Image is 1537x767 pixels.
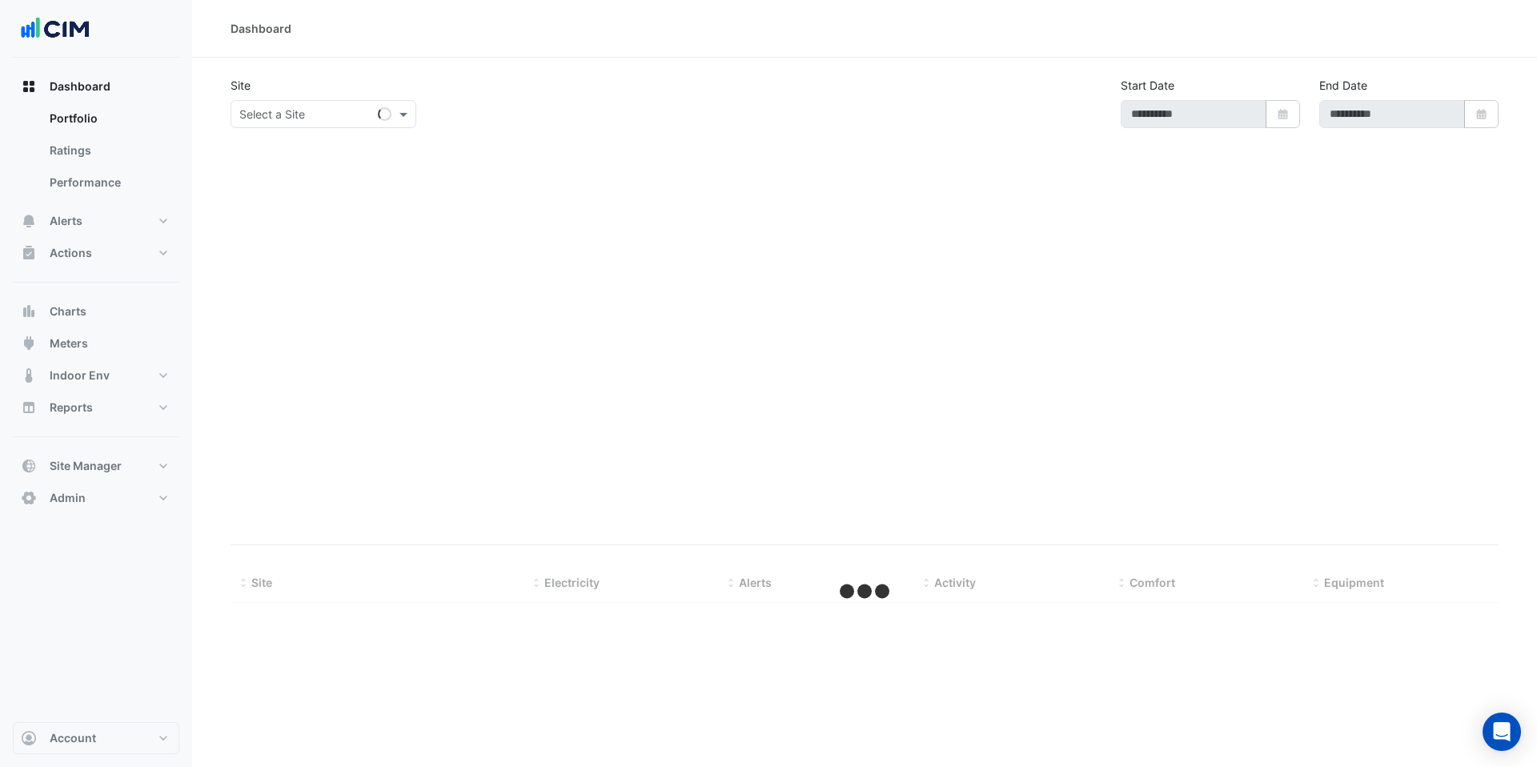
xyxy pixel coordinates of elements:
[13,327,179,359] button: Meters
[21,490,37,506] app-icon: Admin
[50,303,86,319] span: Charts
[50,335,88,351] span: Meters
[21,245,37,261] app-icon: Actions
[13,359,179,392] button: Indoor Env
[1130,576,1175,589] span: Comfort
[1483,713,1521,751] div: Open Intercom Messenger
[934,576,976,589] span: Activity
[231,77,251,94] label: Site
[19,13,91,45] img: Company Logo
[13,102,179,205] div: Dashboard
[50,458,122,474] span: Site Manager
[13,70,179,102] button: Dashboard
[13,205,179,237] button: Alerts
[37,135,179,167] a: Ratings
[13,450,179,482] button: Site Manager
[50,213,82,229] span: Alerts
[21,303,37,319] app-icon: Charts
[50,245,92,261] span: Actions
[50,78,110,94] span: Dashboard
[37,102,179,135] a: Portfolio
[13,722,179,754] button: Account
[251,576,272,589] span: Site
[50,367,110,383] span: Indoor Env
[13,237,179,269] button: Actions
[21,458,37,474] app-icon: Site Manager
[1324,576,1384,589] span: Equipment
[231,20,291,37] div: Dashboard
[50,730,96,746] span: Account
[13,392,179,424] button: Reports
[37,167,179,199] a: Performance
[21,78,37,94] app-icon: Dashboard
[50,490,86,506] span: Admin
[1319,77,1367,94] label: End Date
[21,367,37,383] app-icon: Indoor Env
[21,400,37,416] app-icon: Reports
[21,335,37,351] app-icon: Meters
[544,576,600,589] span: Electricity
[21,213,37,229] app-icon: Alerts
[739,576,772,589] span: Alerts
[50,400,93,416] span: Reports
[13,482,179,514] button: Admin
[13,295,179,327] button: Charts
[1121,77,1174,94] label: Start Date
